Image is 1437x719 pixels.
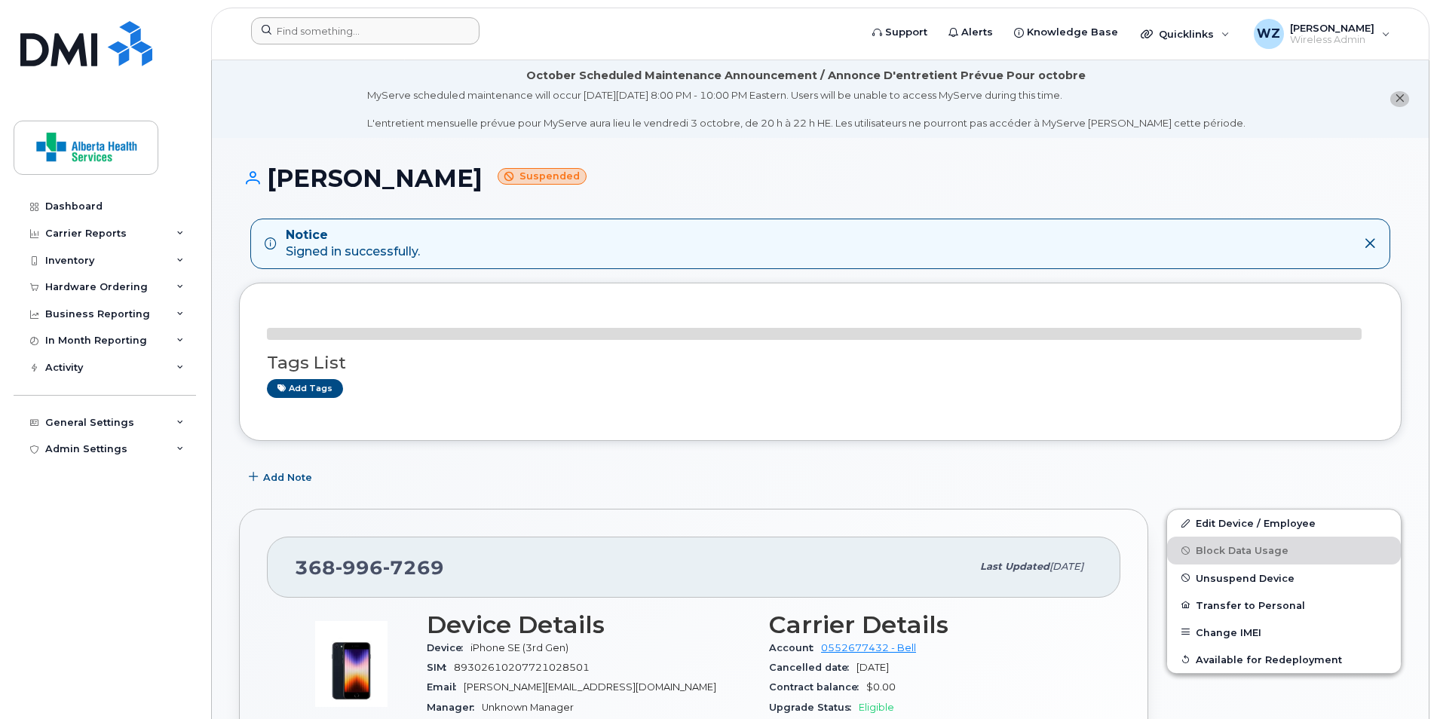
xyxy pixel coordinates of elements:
[821,642,916,653] a: 0552677432 - Bell
[336,556,383,579] span: 996
[1167,646,1401,673] button: Available for Redeployment
[1196,653,1342,665] span: Available for Redeployment
[427,702,482,713] span: Manager
[286,227,420,244] strong: Notice
[427,681,464,693] span: Email
[498,168,587,185] small: Suspended
[769,662,856,673] span: Cancelled date
[866,681,896,693] span: $0.00
[1167,564,1401,592] button: Unsuspend Device
[454,662,590,673] span: 89302610207721028501
[526,68,1086,84] div: October Scheduled Maintenance Announcement / Annonce D'entretient Prévue Pour octobre
[1167,537,1401,564] button: Block Data Usage
[427,611,751,638] h3: Device Details
[239,464,325,491] button: Add Note
[769,611,1093,638] h3: Carrier Details
[427,662,454,673] span: SIM
[769,681,866,693] span: Contract balance
[295,556,444,579] span: 368
[980,561,1049,572] span: Last updated
[859,702,894,713] span: Eligible
[1167,509,1401,537] a: Edit Device / Employee
[464,681,716,693] span: [PERSON_NAME][EMAIL_ADDRESS][DOMAIN_NAME]
[769,702,859,713] span: Upgrade Status
[1196,572,1295,583] span: Unsuspend Device
[856,662,889,673] span: [DATE]
[306,619,397,709] img: image20231002-3703462-1angbar.jpeg
[769,642,821,653] span: Account
[286,227,420,262] div: Signed in successfully.
[482,702,574,713] span: Unknown Manager
[267,353,1374,372] h3: Tags List
[1167,592,1401,619] button: Transfer to Personal
[267,379,343,398] a: Add tags
[1167,619,1401,646] button: Change IMEI
[367,88,1246,130] div: MyServe scheduled maintenance will occur [DATE][DATE] 8:00 PM - 10:00 PM Eastern. Users will be u...
[383,556,444,579] span: 7269
[239,165,1402,191] h1: [PERSON_NAME]
[1390,91,1409,107] button: close notification
[470,642,568,653] span: iPhone SE (3rd Gen)
[427,642,470,653] span: Device
[1049,561,1083,572] span: [DATE]
[263,470,312,485] span: Add Note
